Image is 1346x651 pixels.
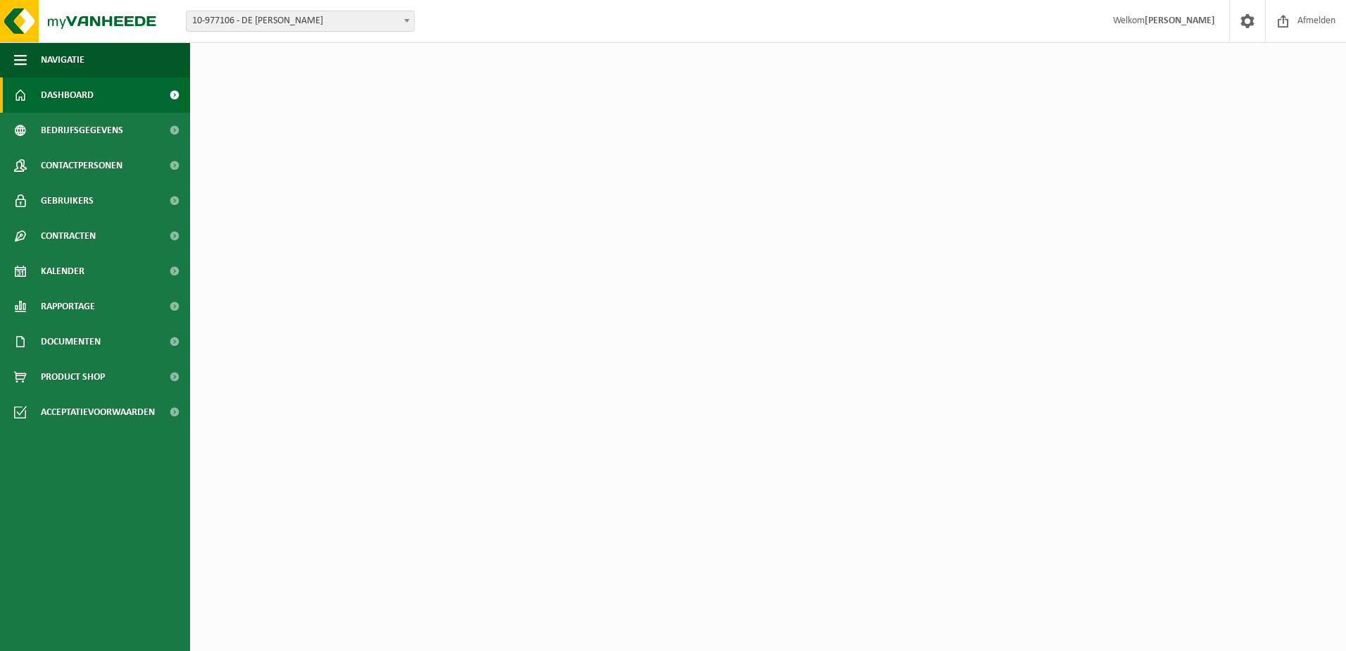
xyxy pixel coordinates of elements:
[41,42,84,77] span: Navigatie
[41,359,105,395] span: Product Shop
[41,254,84,289] span: Kalender
[41,289,95,324] span: Rapportage
[187,11,414,31] span: 10-977106 - DE KOKER PATRICIA - INGELMUNSTER
[41,113,123,148] span: Bedrijfsgegevens
[41,148,122,183] span: Contactpersonen
[41,324,101,359] span: Documenten
[41,183,94,218] span: Gebruikers
[41,77,94,113] span: Dashboard
[41,395,155,430] span: Acceptatievoorwaarden
[186,11,415,32] span: 10-977106 - DE KOKER PATRICIA - INGELMUNSTER
[1145,15,1215,26] strong: [PERSON_NAME]
[41,218,96,254] span: Contracten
